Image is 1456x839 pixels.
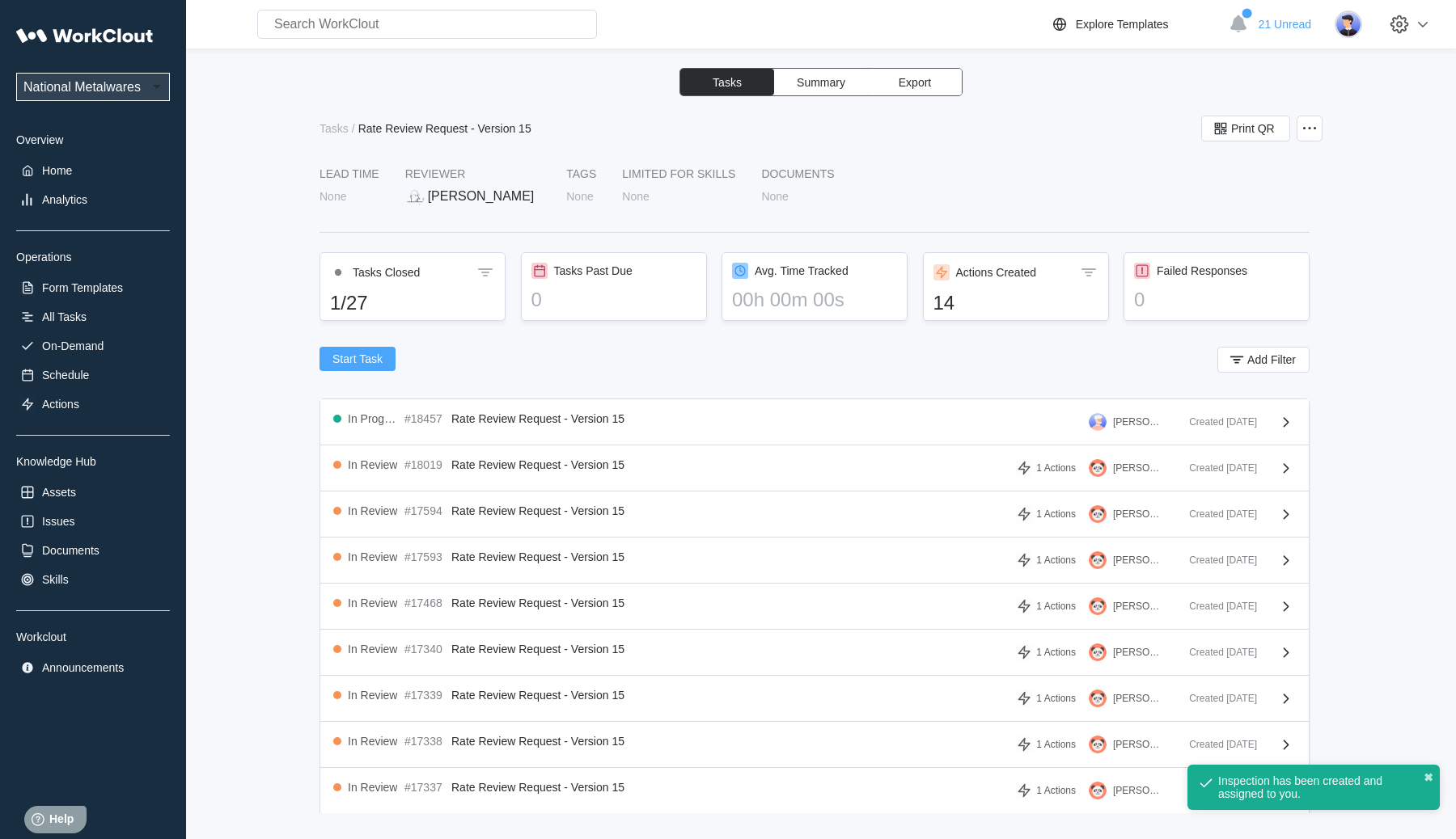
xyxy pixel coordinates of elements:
[16,306,170,328] a: All Tasks
[348,412,398,425] div: In Progress
[1176,693,1257,704] div: Created [DATE]
[1176,647,1257,658] div: Created [DATE]
[16,568,170,591] a: Skills
[1231,123,1275,134] span: Print QR
[1036,693,1076,704] div: 1 Actions
[42,310,87,323] div: All Tasks
[16,133,170,146] div: Overview
[16,630,170,643] div: Workclout
[358,122,531,135] div: Rate Review Request - Version 15
[451,689,624,702] span: Rate Review Request - Version 15
[404,458,445,471] div: #18019
[428,189,535,204] div: [PERSON_NAME]
[1089,597,1107,615] img: panda.png
[1089,643,1107,661] img: panda.png
[16,251,170,264] div: Operations
[404,412,445,425] div: #18457
[1113,601,1163,612] div: [PERSON_NAME] - previous user
[320,445,1309,491] a: In Review#18019Rate Review Request - Version 151 Actions[PERSON_NAME] - previous userCreated [DATE]
[42,486,76,499] div: Assets
[1113,554,1163,566] div: [PERSON_NAME] - previous user
[1335,11,1362,38] img: user-5.png
[16,335,170,357] a: On-Demand
[320,190,346,203] div: None
[1176,416,1257,428] div: Created [DATE]
[404,689,445,702] div: #17339
[761,167,834,180] div: Documents
[1218,774,1390,800] div: Inspection has been created and assigned to you.
[451,550,624,563] span: Rate Review Request - Version 15
[404,735,445,748] div: #17338
[1036,785,1076,796] div: 1 Actions
[404,504,445,517] div: #17594
[16,364,170,386] a: Schedule
[1036,647,1076,658] div: 1 Actions
[332,353,383,365] span: Start Task
[42,573,69,586] div: Skills
[755,264,849,277] div: Avg. Time Tracked
[348,550,397,563] div: In Review
[320,676,1309,722] a: In Review#17339Rate Review Request - Version 151 Actions[PERSON_NAME] - previous userCreated [DATE]
[451,781,624,794] span: Rate Review Request - Version 15
[405,187,425,206] img: clout-09.png
[348,689,397,702] div: In Review
[42,661,124,674] div: Announcements
[16,481,170,504] a: Assets
[42,193,87,206] div: Analytics
[42,281,123,294] div: Form Templates
[320,347,396,371] button: Start Task
[1201,116,1290,141] button: Print QR
[1089,689,1107,707] img: panda.png
[774,69,868,95] button: Summary
[1089,505,1107,523] img: panda.png
[554,264,633,277] div: Tasks Past Due
[1089,782,1107,799] img: panda.png
[451,504,624,517] span: Rate Review Request - Version 15
[1424,771,1433,784] button: close
[16,656,170,679] a: Announcements
[320,538,1309,584] a: In Review#17593Rate Review Request - Version 151 Actions[PERSON_NAME] - previous userCreated [DATE]
[348,458,397,471] div: In Review
[1113,416,1163,428] div: [PERSON_NAME]
[1089,736,1107,753] img: panda.png
[451,735,624,748] span: Rate Review Request - Version 15
[531,289,696,311] div: 0
[348,735,397,748] div: In Review
[451,412,624,425] span: Rate Review Request - Version 15
[1176,601,1257,612] div: Created [DATE]
[404,550,445,563] div: #17593
[1036,462,1076,474] div: 1 Actions
[320,167,379,180] div: LEAD TIME
[320,122,349,135] div: Tasks
[320,768,1309,814] a: In Review#17337Rate Review Request - Version 151 Actions[PERSON_NAME] - previous userCreated [DATE]
[1113,739,1163,750] div: [PERSON_NAME] - previous user
[451,643,624,656] span: Rate Review Request - Version 15
[320,722,1309,768] a: In Review#17338Rate Review Request - Version 151 Actions[PERSON_NAME] - previous userCreated [DATE]
[713,77,742,88] span: Tasks
[1050,15,1221,34] a: Explore Templates
[348,504,397,517] div: In Review
[16,159,170,182] a: Home
[1176,554,1257,566] div: Created [DATE]
[16,188,170,211] a: Analytics
[1113,508,1163,520] div: [PERSON_NAME] - previous user
[868,69,962,95] button: Export
[1113,693,1163,704] div: [PERSON_NAME] - previous user
[16,276,170,299] a: Form Templates
[1036,508,1076,520] div: 1 Actions
[1113,462,1163,474] div: [PERSON_NAME] - previous user
[257,10,597,39] input: Search WorkClout
[622,190,649,203] div: None
[16,393,170,415] a: Actions
[1113,785,1163,796] div: [PERSON_NAME] - previous user
[320,122,352,135] a: Tasks
[1157,264,1247,277] div: Failed Responses
[732,289,897,311] div: 00h 00m 00s
[1176,508,1257,520] div: Created [DATE]
[1036,601,1076,612] div: 1 Actions
[352,122,355,135] div: /
[566,190,593,203] div: None
[320,630,1309,676] a: In Review#17340Rate Review Request - Version 151 Actions[PERSON_NAME] - previous userCreated [DATE]
[1217,347,1310,373] button: Add Filter
[622,167,735,180] div: LIMITED FOR SKILLS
